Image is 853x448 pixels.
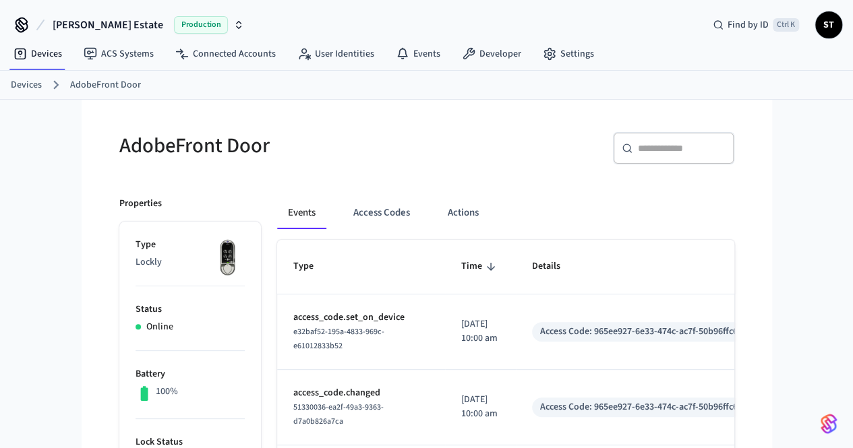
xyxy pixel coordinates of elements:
span: ST [817,13,841,37]
p: 100% [156,385,178,399]
p: access_code.changed [293,386,429,400]
a: Settings [532,42,605,66]
img: SeamLogoGradient.69752ec5.svg [821,413,837,435]
span: Production [174,16,228,34]
div: Access Code: 965ee927-6e33-474c-ac7f-50b96ffc6b1c [540,400,752,414]
span: Details [532,256,578,277]
a: Devices [11,78,42,92]
p: Battery [136,367,245,381]
span: e32baf52-195a-4833-969c-e61012833b52 [293,326,384,352]
a: Developer [451,42,532,66]
a: Connected Accounts [165,42,287,66]
a: User Identities [287,42,385,66]
button: Actions [437,197,490,229]
p: Status [136,302,245,317]
button: ST [815,11,842,38]
span: 51330036-ea2f-49a3-9363-d7a0b826a7ca [293,402,384,427]
button: Access Codes [343,197,421,229]
h5: AdobeFront Door [119,132,419,160]
span: Time [461,256,500,277]
p: Lockly [136,255,245,269]
p: Properties [119,197,162,211]
span: Find by ID [728,18,769,32]
a: Events [385,42,451,66]
span: Ctrl K [773,18,799,32]
p: Online [146,320,173,334]
a: ACS Systems [73,42,165,66]
p: [DATE] 10:00 am [461,393,500,421]
img: Lockly Vision Lock, Front [211,238,245,278]
div: Access Code: 965ee927-6e33-474c-ac7f-50b96ffc6b1c [540,325,752,339]
div: Find by IDCtrl K [702,13,810,37]
a: AdobeFront Door [70,78,141,92]
p: access_code.set_on_device [293,311,429,325]
span: [PERSON_NAME] Estate [53,17,163,33]
p: Type [136,238,245,252]
p: [DATE] 10:00 am [461,317,500,346]
span: Type [293,256,331,277]
button: Events [277,197,326,229]
a: Devices [3,42,73,66]
div: ant example [277,197,734,229]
